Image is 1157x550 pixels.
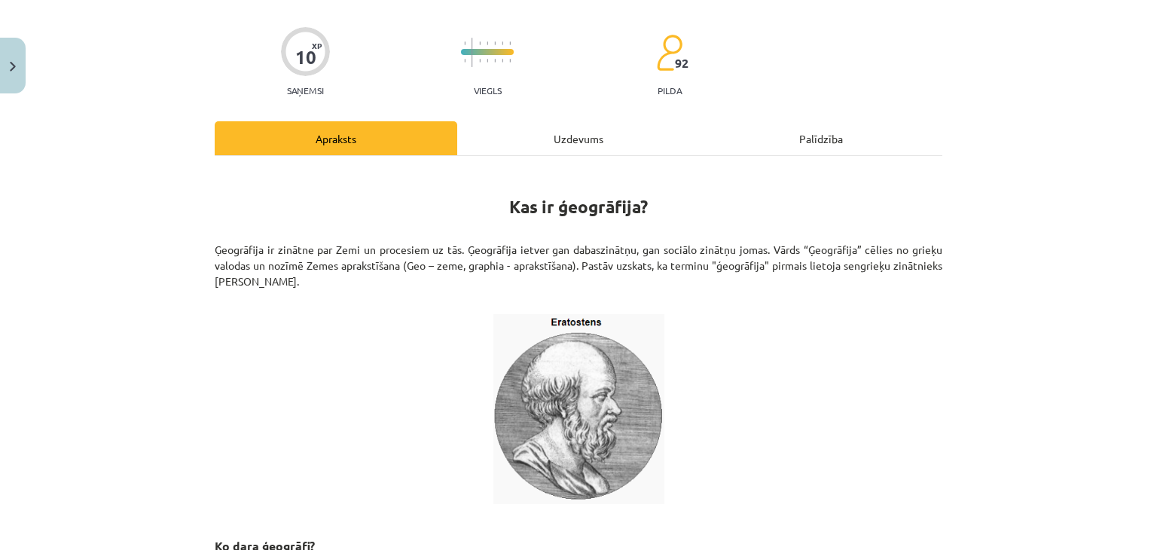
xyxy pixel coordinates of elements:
[494,59,496,63] img: icon-short-line-57e1e144782c952c97e751825c79c345078a6d821885a25fce030b3d8c18986b.svg
[656,34,682,72] img: students-c634bb4e5e11cddfef0936a35e636f08e4e9abd3cc4e673bd6f9a4125e45ecb1.svg
[700,121,942,155] div: Palīdzība
[464,59,466,63] img: icon-short-line-57e1e144782c952c97e751825c79c345078a6d821885a25fce030b3d8c18986b.svg
[474,85,502,96] p: Viegls
[215,242,942,305] p: Ģeogrāfija ir zinātne par Zemi un procesiem uz tās. Ģeogrāfija ietver gan dabaszinātņu, gan sociā...
[312,41,322,50] span: XP
[487,41,488,45] img: icon-short-line-57e1e144782c952c97e751825c79c345078a6d821885a25fce030b3d8c18986b.svg
[509,59,511,63] img: icon-short-line-57e1e144782c952c97e751825c79c345078a6d821885a25fce030b3d8c18986b.svg
[487,59,488,63] img: icon-short-line-57e1e144782c952c97e751825c79c345078a6d821885a25fce030b3d8c18986b.svg
[502,41,503,45] img: icon-short-line-57e1e144782c952c97e751825c79c345078a6d821885a25fce030b3d8c18986b.svg
[658,85,682,96] p: pilda
[472,38,473,67] img: icon-long-line-d9ea69661e0d244f92f715978eff75569469978d946b2353a9bb055b3ed8787d.svg
[281,85,330,96] p: Saņemsi
[494,41,496,45] img: icon-short-line-57e1e144782c952c97e751825c79c345078a6d821885a25fce030b3d8c18986b.svg
[509,41,511,45] img: icon-short-line-57e1e144782c952c97e751825c79c345078a6d821885a25fce030b3d8c18986b.svg
[502,59,503,63] img: icon-short-line-57e1e144782c952c97e751825c79c345078a6d821885a25fce030b3d8c18986b.svg
[479,59,481,63] img: icon-short-line-57e1e144782c952c97e751825c79c345078a6d821885a25fce030b3d8c18986b.svg
[479,41,481,45] img: icon-short-line-57e1e144782c952c97e751825c79c345078a6d821885a25fce030b3d8c18986b.svg
[215,121,457,155] div: Apraksts
[457,121,700,155] div: Uzdevums
[464,41,466,45] img: icon-short-line-57e1e144782c952c97e751825c79c345078a6d821885a25fce030b3d8c18986b.svg
[675,57,688,70] span: 92
[10,62,16,72] img: icon-close-lesson-0947bae3869378f0d4975bcd49f059093ad1ed9edebbc8119c70593378902aed.svg
[509,196,648,218] strong: Kas ir ģeogrāfija?
[295,47,316,68] div: 10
